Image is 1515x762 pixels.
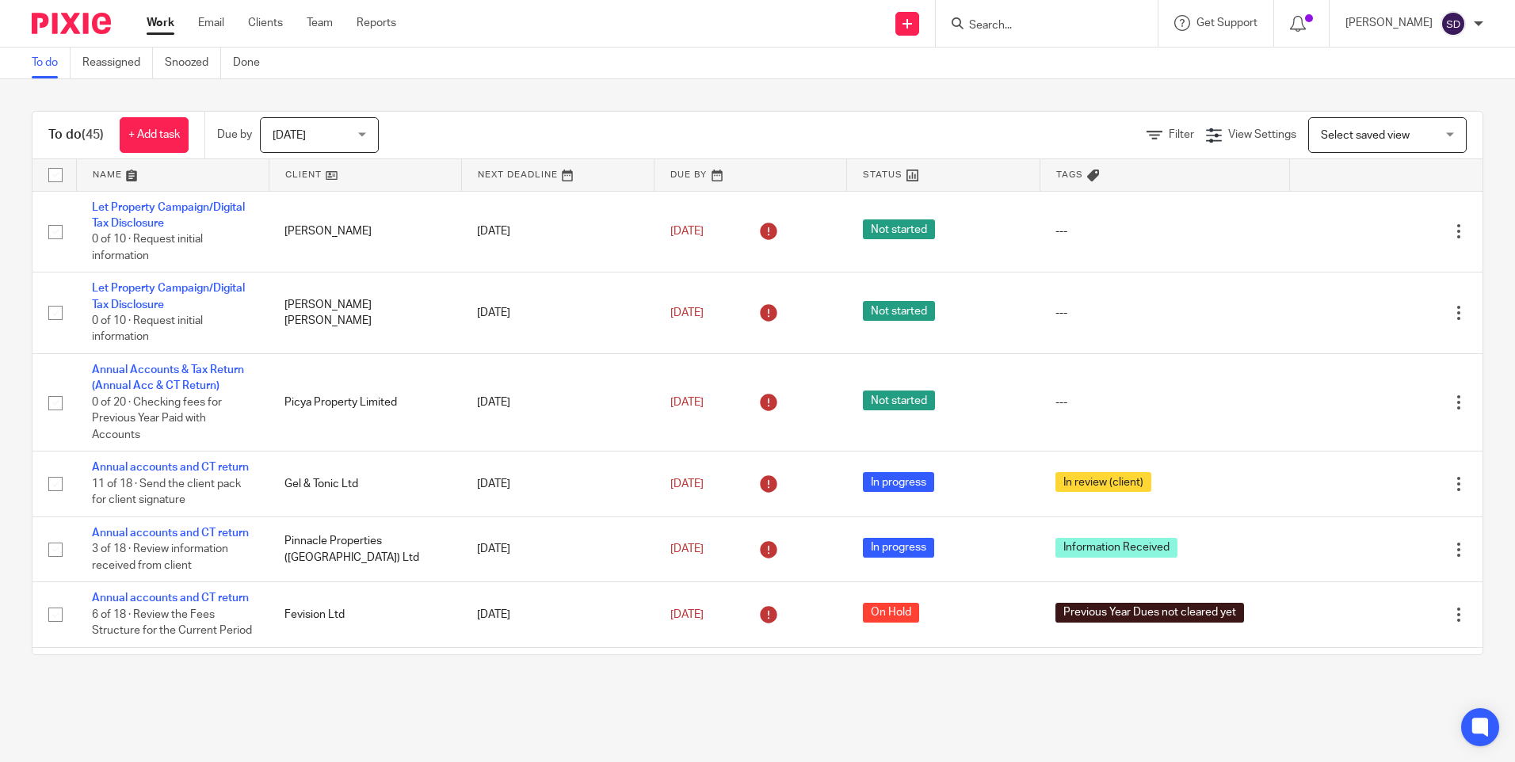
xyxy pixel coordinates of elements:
[670,609,704,620] span: [DATE]
[461,191,654,272] td: [DATE]
[92,528,249,539] a: Annual accounts and CT return
[92,397,222,440] span: 0 of 20 · Checking fees for Previous Year Paid with Accounts
[863,603,919,623] span: On Hold
[273,130,306,141] span: [DATE]
[670,543,704,554] span: [DATE]
[863,472,934,492] span: In progress
[48,127,104,143] h1: To do
[92,315,203,343] span: 0 of 10 · Request initial information
[357,15,396,31] a: Reports
[269,451,461,516] td: Gel & Tonic Ltd
[967,19,1110,33] input: Search
[1055,538,1177,558] span: Information Received
[1055,223,1274,239] div: ---
[1055,305,1274,321] div: ---
[461,516,654,581] td: [DATE]
[92,478,241,506] span: 11 of 18 · Send the client pack for client signature
[147,15,174,31] a: Work
[1321,130,1410,141] span: Select saved view
[307,15,333,31] a: Team
[32,13,111,34] img: Pixie
[863,538,934,558] span: In progress
[92,202,245,229] a: Let Property Campaign/Digital Tax Disclosure
[670,226,704,237] span: [DATE]
[863,301,935,321] span: Not started
[670,397,704,408] span: [DATE]
[1055,394,1274,410] div: ---
[461,272,654,354] td: [DATE]
[165,48,221,78] a: Snoozed
[1345,15,1433,31] p: [PERSON_NAME]
[461,647,654,712] td: [DATE]
[461,354,654,451] td: [DATE]
[82,128,104,141] span: (45)
[461,582,654,647] td: [DATE]
[92,462,249,473] a: Annual accounts and CT return
[670,478,704,490] span: [DATE]
[269,516,461,581] td: Pinnacle Properties ([GEOGRAPHIC_DATA]) Ltd
[248,15,283,31] a: Clients
[863,219,935,239] span: Not started
[233,48,272,78] a: Done
[1055,603,1244,623] span: Previous Year Dues not cleared yet
[269,191,461,272] td: [PERSON_NAME]
[1169,129,1194,140] span: Filter
[269,272,461,354] td: [PERSON_NAME] [PERSON_NAME]
[1196,17,1257,29] span: Get Support
[92,283,245,310] a: Let Property Campaign/Digital Tax Disclosure
[863,391,935,410] span: Not started
[92,234,203,261] span: 0 of 10 · Request initial information
[269,582,461,647] td: Fevision Ltd
[82,48,153,78] a: Reassigned
[670,307,704,318] span: [DATE]
[92,543,228,571] span: 3 of 18 · Review information received from client
[269,647,461,712] td: Hawthorn Capital Group Ltd
[269,354,461,451] td: Picya Property Limited
[32,48,71,78] a: To do
[1441,11,1466,36] img: svg%3E
[92,364,244,391] a: Annual Accounts & Tax Return (Annual Acc & CT Return)
[198,15,224,31] a: Email
[92,592,249,604] a: Annual accounts and CT return
[217,127,252,143] p: Due by
[461,451,654,516] td: [DATE]
[120,117,189,153] a: + Add task
[1228,129,1296,140] span: View Settings
[1055,472,1151,492] span: In review (client)
[1056,170,1083,179] span: Tags
[92,609,252,637] span: 6 of 18 · Review the Fees Structure for the Current Period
